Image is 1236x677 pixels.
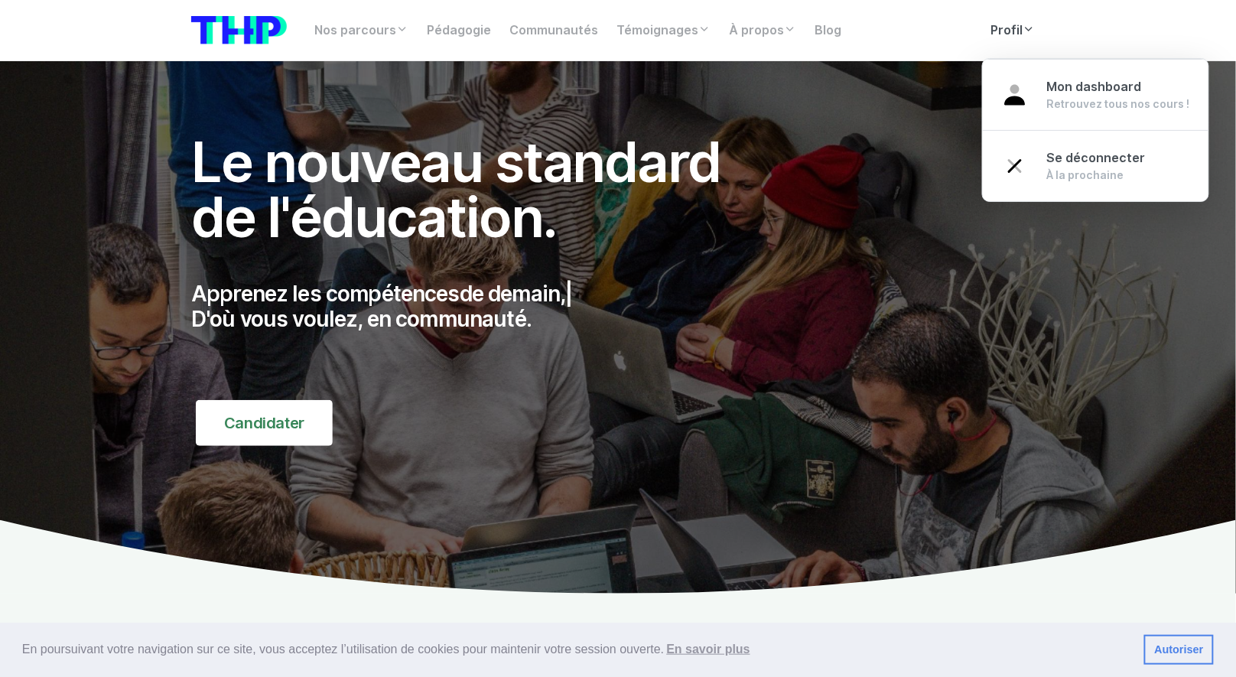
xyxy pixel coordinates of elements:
[1047,96,1190,112] div: Retrouvez tous nos cours !
[982,15,1045,46] a: Profil
[1001,152,1029,180] img: close-bfa29482b68dc59ac4d1754714631d55.svg
[191,282,754,333] p: Apprenez les compétences D'où vous voulez, en communauté.
[1047,151,1146,165] span: Se déconnecter
[1144,635,1214,666] a: dismiss cookie message
[805,15,851,46] a: Blog
[22,638,1132,661] span: En poursuivant votre navigation sur ce site, vous acceptez l’utilisation de cookies pour mainteni...
[720,15,805,46] a: À propos
[191,135,754,245] h1: Le nouveau standard de l'éducation.
[191,16,287,44] img: logo
[1047,168,1146,183] div: À la prochaine
[460,281,566,307] span: de demain,
[305,15,418,46] a: Nos parcours
[983,59,1208,131] a: Mon dashboard Retrouvez tous nos cours !
[500,15,607,46] a: Communautés
[565,281,572,307] span: |
[983,130,1208,201] a: Se déconnecter À la prochaine
[418,15,500,46] a: Pédagogie
[1001,81,1029,109] img: user-39a31b0fda3f6d0d9998f93cd6357590.svg
[664,638,753,661] a: learn more about cookies
[196,400,333,446] a: Candidater
[1047,80,1142,94] span: Mon dashboard
[607,15,720,46] a: Témoignages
